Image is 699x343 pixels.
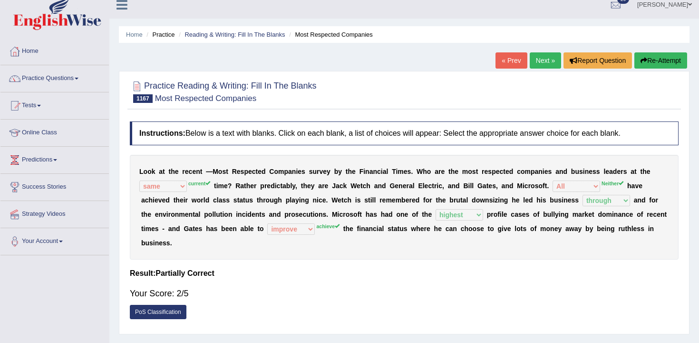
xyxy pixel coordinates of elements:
b: t [174,196,176,204]
span: 1167 [133,94,153,103]
b: a [535,168,539,175]
b: . [547,182,549,190]
b: G [477,182,483,190]
sup: Neither [602,181,623,186]
b: c [277,182,281,190]
b: v [158,196,162,204]
b: M [517,182,523,190]
b: m [278,168,284,175]
b: e [180,196,184,204]
b: h [175,196,180,204]
b: b [401,196,406,204]
b: k [152,168,155,175]
b: o [147,168,152,175]
b: . [326,196,328,204]
b: d [509,168,514,175]
b: l [413,182,415,190]
b: e [338,196,341,204]
b: i [381,168,383,175]
b: i [317,196,319,204]
b: n [538,168,543,175]
b: , [442,182,444,190]
b: n [398,182,403,190]
b: t [360,182,363,190]
b: i [583,168,585,175]
b: v [320,168,323,175]
b: n [505,182,509,190]
b: s [592,168,596,175]
b: i [370,196,372,204]
b: e [357,182,360,190]
b: e [544,168,548,175]
a: Home [0,38,109,62]
b: C [269,168,274,175]
b: h [423,168,427,175]
b: p [531,168,535,175]
b: h [348,168,352,175]
b: d [205,196,210,204]
b: o [468,168,472,175]
b: t [163,168,165,175]
b: l [372,196,374,204]
b: a [282,182,286,190]
b: s [535,182,539,190]
b: d [262,168,266,175]
b: c [213,196,217,204]
a: Next » [530,52,561,69]
b: m [218,182,224,190]
b: c [189,168,193,175]
sup: current [188,181,210,186]
b: m [524,168,530,175]
b: n [312,196,317,204]
b: R [235,182,240,190]
b: h [627,182,631,190]
b: o [144,168,148,175]
b: a [502,182,505,190]
b: b [286,182,291,190]
b: i [396,168,398,175]
b: e [392,196,396,204]
b: s [357,196,361,204]
b: t [256,168,258,175]
b: r [434,182,437,190]
b: e [325,182,329,190]
b: c [344,196,348,204]
b: h [246,182,251,190]
b: e [250,182,254,190]
b: e [382,196,386,204]
b: k [343,182,347,190]
h4: Below is a text with blanks. Click on each blank, a list of choices will appear: Select the appro... [130,121,679,145]
b: r [621,168,623,175]
b: c [438,182,442,190]
b: s [301,168,305,175]
b: t [448,168,451,175]
b: c [319,196,322,204]
b: R [232,168,237,175]
b: n [292,168,296,175]
b: a [239,196,243,204]
b: c [377,168,381,175]
b: h [278,196,282,204]
b: n [365,168,369,175]
b: . [411,168,413,175]
b: d [165,196,170,204]
b: n [196,168,200,175]
b: s [579,168,583,175]
b: i [153,196,155,204]
b: l [423,182,425,190]
b: , [295,182,297,190]
b: s [548,168,552,175]
b: e [298,168,301,175]
a: Home [126,31,143,38]
b: T [392,168,396,175]
b: i [437,182,438,190]
b: l [470,182,472,190]
b: r [185,196,188,204]
b: o [218,168,223,175]
b: o [274,168,278,175]
b: g [305,196,309,204]
a: Tests [0,92,109,116]
b: s [596,168,600,175]
b: r [182,168,184,175]
b: a [369,168,373,175]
